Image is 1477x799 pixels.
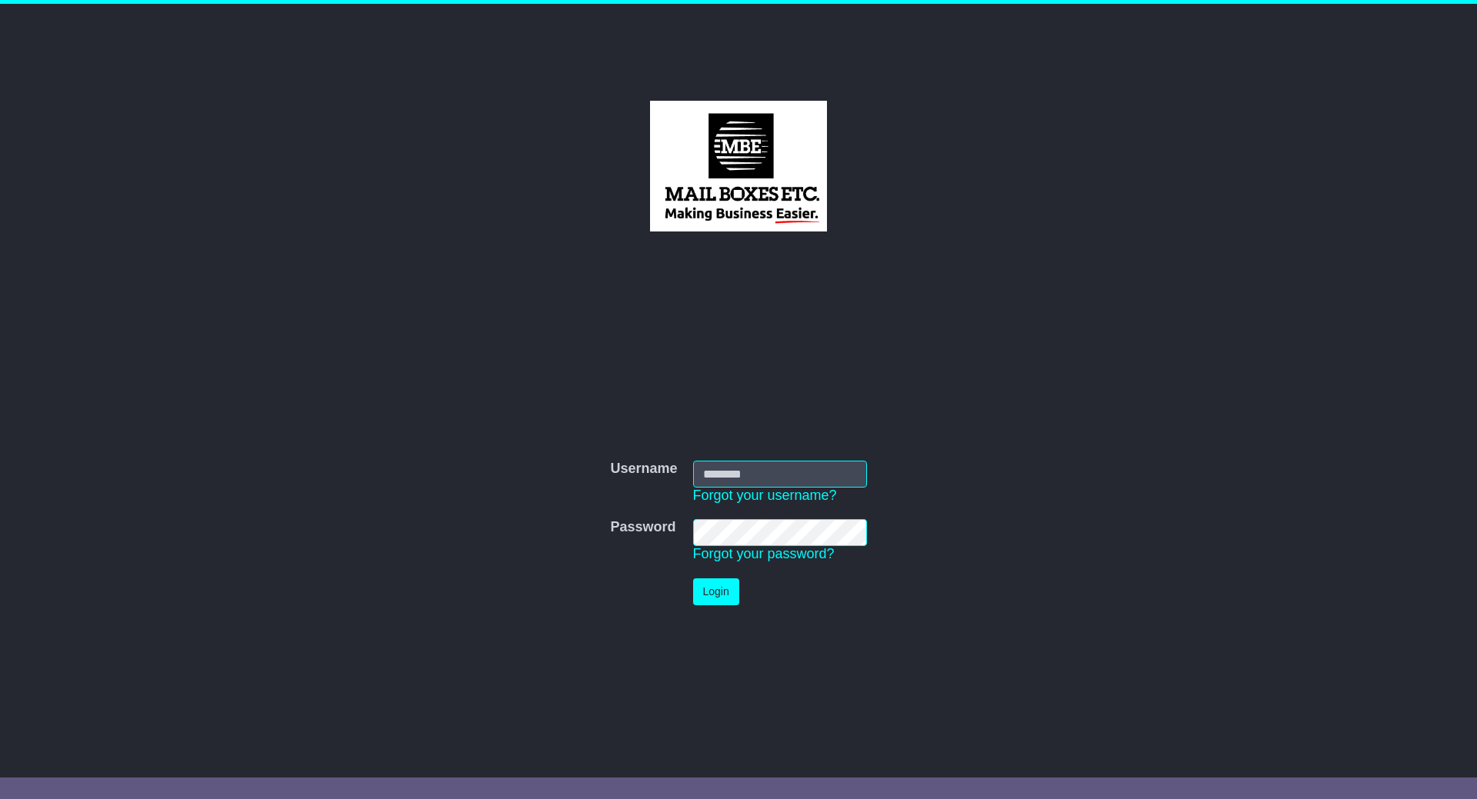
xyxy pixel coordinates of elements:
[693,488,837,503] a: Forgot your username?
[610,519,675,536] label: Password
[650,101,826,231] img: MBE Brisbane CBD
[610,461,677,478] label: Username
[693,546,835,561] a: Forgot your password?
[693,578,739,605] button: Login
